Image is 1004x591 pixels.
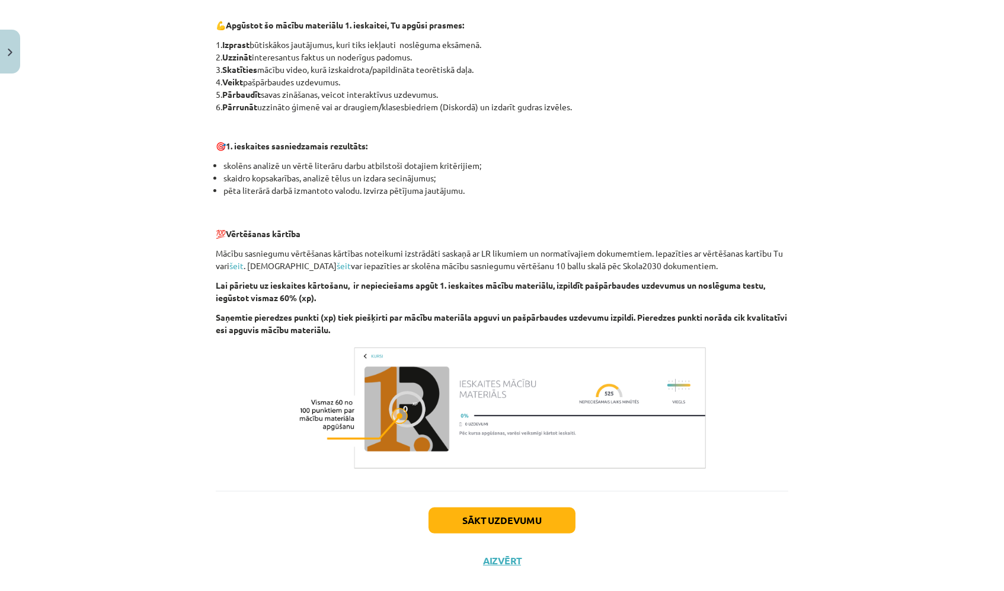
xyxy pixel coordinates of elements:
p: 💪 [216,19,788,31]
b: Pārrunāt [222,101,257,112]
a: šeit [337,260,351,271]
b: Apgūstot šo mācību materiālu 1. ieskaitei, Tu apgūsi prasmes: [226,20,464,30]
li: skolēns analizē un vērtē literāru darbu atbilstoši dotajiem kritērijiem; [223,159,788,172]
b: Veikt [222,76,243,87]
li: pēta literārā darbā izmantoto valodu. Izvirza pētījuma jautājumu. [223,184,788,209]
b: Pārbaudīt [222,89,261,100]
b: Vērtēšanas kārtība [226,228,300,239]
b: Uzzināt [222,52,252,62]
b: Lai pārietu uz ieskaites kārtošanu, ir nepieciešams apgūt 1. ieskaites mācību materiālu, izpildīt... [216,280,765,303]
b: Izprast [222,39,250,50]
li: skaidro kopsakarības, analizē tēlus un izdara secinājumus; [223,172,788,184]
p: 1. būtiskākos jautājumus, kuri tiks iekļauti noslēguma eksāmenā. 2. interesantus faktus un noderī... [216,39,788,113]
p: 🎯 [216,140,788,152]
a: šeit [229,260,244,271]
p: Mācību sasniegumu vērtēšanas kārtības noteikumi izstrādāti saskaņā ar LR likumiem un normatīvajie... [216,247,788,272]
p: 💯 [216,215,788,240]
b: Saņemtie pieredzes punkti (xp) tiek piešķirti par mācību materiāla apguvi un pašpārbaudes uzdevum... [216,312,787,335]
button: Aizvērt [479,555,525,567]
b: Skatīties [222,64,257,75]
button: Sākt uzdevumu [429,507,575,534]
strong: 1. ieskaites sasniedzamais rezultāts: [226,140,367,151]
img: icon-close-lesson-0947bae3869378f0d4975bcd49f059093ad1ed9edebbc8119c70593378902aed.svg [8,49,12,56]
